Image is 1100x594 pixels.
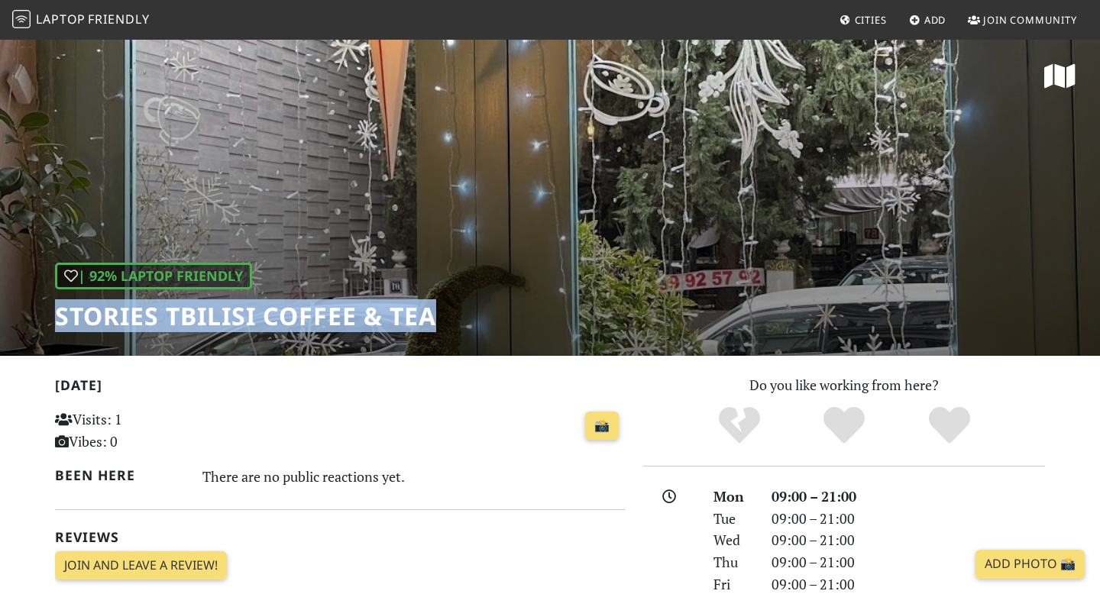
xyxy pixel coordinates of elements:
div: 09:00 – 21:00 [762,486,1054,508]
a: LaptopFriendly LaptopFriendly [12,7,150,34]
span: Cities [855,13,887,27]
span: Laptop [36,11,86,27]
p: Do you like working from here? [643,374,1045,396]
img: LaptopFriendly [12,10,31,28]
div: Wed [704,529,762,551]
span: Add [924,13,946,27]
div: Yes [791,405,897,447]
div: | 92% Laptop Friendly [55,263,252,289]
h1: Stories Tbilisi Coffee & Tea [55,302,436,331]
span: Friendly [88,11,149,27]
a: 📸 [585,412,619,441]
div: There are no public reactions yet. [202,464,626,489]
div: 09:00 – 21:00 [762,529,1054,551]
div: Mon [704,486,762,508]
div: 09:00 – 21:00 [762,551,1054,573]
a: Join Community [962,6,1083,34]
p: Visits: 1 Vibes: 0 [55,408,233,453]
a: Cities [833,6,893,34]
span: Join Community [983,13,1077,27]
a: Add [903,6,953,34]
div: 09:00 – 21:00 [762,508,1054,530]
h2: Been here [55,467,184,483]
div: Definitely! [897,405,1002,447]
div: Tue [704,508,762,530]
a: Join and leave a review! [55,551,227,580]
h2: Reviews [55,529,625,545]
h2: [DATE] [55,377,625,399]
div: Thu [704,551,762,573]
div: No [687,405,792,447]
